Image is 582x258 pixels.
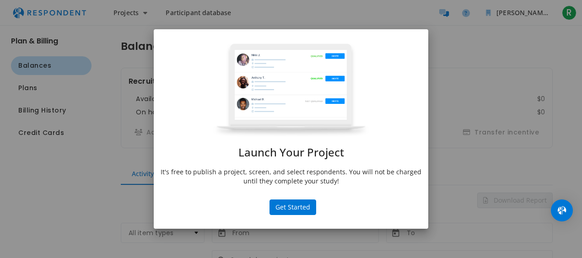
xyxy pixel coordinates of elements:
md-dialog: Launch Your ... [154,29,428,229]
div: Open Intercom Messenger [551,199,573,221]
img: project-modal.png [213,43,369,137]
p: It's free to publish a project, screen, and select respondents. You will not be charged until the... [161,167,421,186]
button: Get Started [269,199,316,215]
h1: Launch Your Project [161,146,421,158]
